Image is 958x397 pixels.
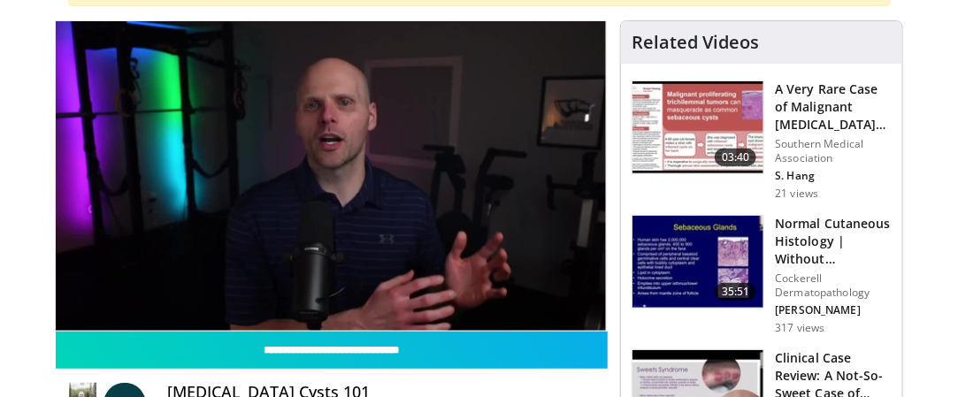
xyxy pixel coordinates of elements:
[632,216,763,308] img: cd4a92e4-2b31-4376-97fb-4364d1c8cf52.150x105_q85_crop-smart_upscale.jpg
[632,32,759,53] h4: Related Videos
[775,321,824,335] p: 317 views
[775,169,892,183] p: S. Hang
[56,21,607,331] video-js: Video Player
[775,187,818,201] p: 21 views
[775,215,892,268] h3: Normal Cutaneous Histology | Without [MEDICAL_DATA]
[715,283,757,301] span: 35:51
[632,80,892,201] a: 03:40 A Very Rare Case of Malignant [MEDICAL_DATA] Masqu… Southern Medical Association S. Hang 21...
[632,81,763,173] img: 15a2a6c9-b512-40ee-91fa-a24d648bcc7f.150x105_q85_crop-smart_upscale.jpg
[632,215,892,335] a: 35:51 Normal Cutaneous Histology | Without [MEDICAL_DATA] Cockerell Dermatopathology [PERSON_NAME...
[775,303,892,317] p: [PERSON_NAME]
[775,137,892,165] p: Southern Medical Association
[775,80,892,134] h3: A Very Rare Case of Malignant [MEDICAL_DATA] Masqu…
[775,271,892,300] p: Cockerell Dermatopathology
[715,149,757,166] span: 03:40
